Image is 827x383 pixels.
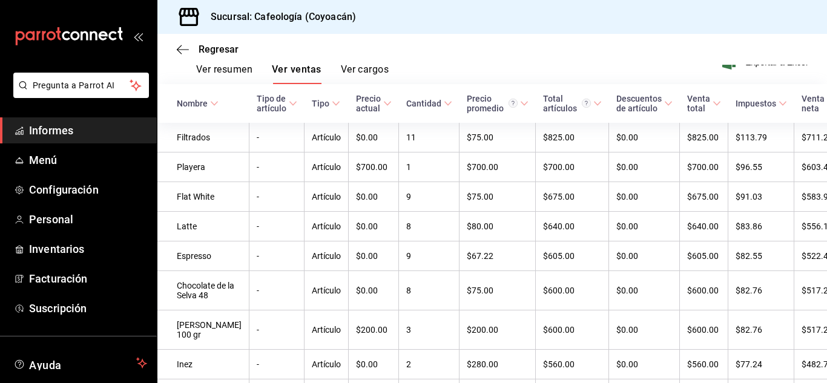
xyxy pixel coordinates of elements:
div: Precio actual [356,94,381,113]
td: Artículo [305,123,349,152]
td: [PERSON_NAME] 100 gr [157,310,249,349]
font: Ver cargos [341,64,389,75]
td: 9 [399,241,460,270]
td: - [249,310,305,349]
td: $80.00 [460,211,536,241]
td: $600.00 [680,310,728,349]
td: 3 [399,310,460,349]
div: Descuentos de artículo [616,94,662,113]
td: $605.00 [680,241,728,270]
td: $0.00 [349,349,399,379]
td: Artículo [305,270,349,310]
font: Configuración [29,183,99,196]
td: - [249,211,305,241]
td: $96.55 [728,152,794,182]
td: $113.79 [728,123,794,152]
td: - [249,152,305,182]
td: $0.00 [349,182,399,211]
td: 11 [399,123,460,152]
font: Ayuda [29,359,62,372]
td: Inez [157,349,249,379]
td: $675.00 [680,182,728,211]
td: $825.00 [680,123,728,152]
td: - [249,123,305,152]
td: Espresso [157,241,249,270]
td: $75.00 [460,270,536,310]
td: $91.03 [728,182,794,211]
td: Playera [157,152,249,182]
font: Sucursal: Cafeología (Coyoacán) [211,11,356,22]
span: Precio actual [356,94,392,113]
font: Informes [29,124,73,137]
td: Artículo [305,211,349,241]
td: $280.00 [460,349,536,379]
button: Regresar [177,44,239,55]
div: Total artículos [543,94,591,113]
div: Impuestos [736,99,776,108]
div: pestañas de navegación [196,63,389,84]
td: $700.00 [349,152,399,182]
td: $0.00 [349,270,399,310]
span: Descuentos de artículo [616,94,673,113]
td: $0.00 [609,270,680,310]
td: Artículo [305,310,349,349]
span: Cantidad [406,99,452,108]
td: Artículo [305,349,349,379]
div: Venta total [687,94,710,113]
td: - [249,241,305,270]
td: - [249,349,305,379]
button: abrir_cajón_menú [133,31,143,41]
td: $77.24 [728,349,794,379]
a: Pregunta a Parrot AI [8,88,149,100]
td: Artículo [305,182,349,211]
td: Artículo [305,152,349,182]
td: $600.00 [536,310,609,349]
td: $200.00 [349,310,399,349]
span: Nombre [177,99,219,108]
td: $600.00 [680,270,728,310]
font: Suscripción [29,302,87,315]
svg: El total artículos considera cambios de precios en los artículos así como costos adicionales por ... [582,99,591,108]
td: $700.00 [460,152,536,182]
td: $82.76 [728,310,794,349]
td: $825.00 [536,123,609,152]
td: $0.00 [609,152,680,182]
td: $75.00 [460,182,536,211]
td: Flat White [157,182,249,211]
td: $83.86 [728,211,794,241]
td: $700.00 [680,152,728,182]
td: $640.00 [680,211,728,241]
font: Ver resumen [196,64,252,75]
td: $82.55 [728,241,794,270]
td: - [249,270,305,310]
td: - [249,182,305,211]
td: 8 [399,270,460,310]
font: Ver ventas [272,64,321,75]
td: $0.00 [609,310,680,349]
td: $700.00 [536,152,609,182]
td: $605.00 [536,241,609,270]
span: Total artículos [543,94,602,113]
td: Chocolate de la Selva 48 [157,270,249,310]
span: Tipo [312,99,340,108]
td: $0.00 [349,123,399,152]
font: Menú [29,154,58,166]
td: $560.00 [680,349,728,379]
td: $0.00 [349,211,399,241]
td: $0.00 [609,211,680,241]
font: Regresar [199,44,239,55]
td: $600.00 [536,270,609,310]
td: $0.00 [609,123,680,152]
td: 1 [399,152,460,182]
div: Tipo [312,99,329,108]
span: Venta total [687,94,721,113]
td: Filtrados [157,123,249,152]
div: Cantidad [406,99,441,108]
td: 8 [399,211,460,241]
td: $0.00 [609,182,680,211]
span: Precio promedio [467,94,529,113]
span: Impuestos [736,99,787,108]
td: Artículo [305,241,349,270]
td: $0.00 [609,241,680,270]
td: Latte [157,211,249,241]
